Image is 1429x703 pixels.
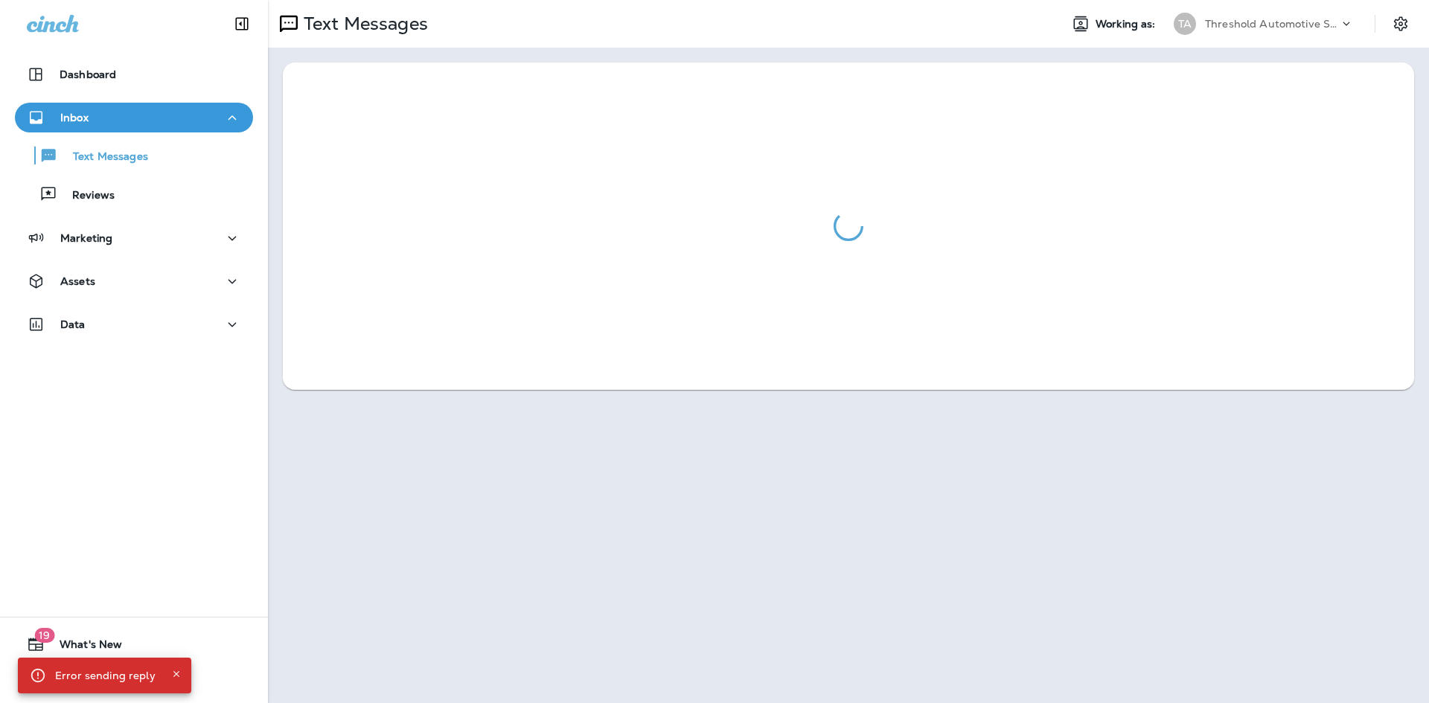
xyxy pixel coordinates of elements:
button: Close [167,665,185,683]
span: What's New [45,638,122,656]
p: Text Messages [58,150,148,164]
button: 19What's New [15,629,253,659]
button: Settings [1387,10,1414,37]
button: Support [15,665,253,695]
div: Error sending reply [55,662,156,689]
p: Marketing [60,232,112,244]
p: Assets [60,275,95,287]
button: Text Messages [15,140,253,171]
button: Dashboard [15,60,253,89]
p: Text Messages [298,13,428,35]
button: Data [15,309,253,339]
div: TA [1174,13,1196,35]
button: Marketing [15,223,253,253]
span: 19 [34,628,54,643]
p: Dashboard [60,68,116,80]
p: Threshold Automotive Service dba Grease Monkey [1205,18,1339,30]
button: Collapse Sidebar [221,9,263,39]
p: Reviews [57,189,115,203]
button: Assets [15,266,253,296]
button: Reviews [15,179,253,210]
p: Data [60,318,86,330]
p: Inbox [60,112,89,123]
button: Inbox [15,103,253,132]
span: Working as: [1096,18,1159,31]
